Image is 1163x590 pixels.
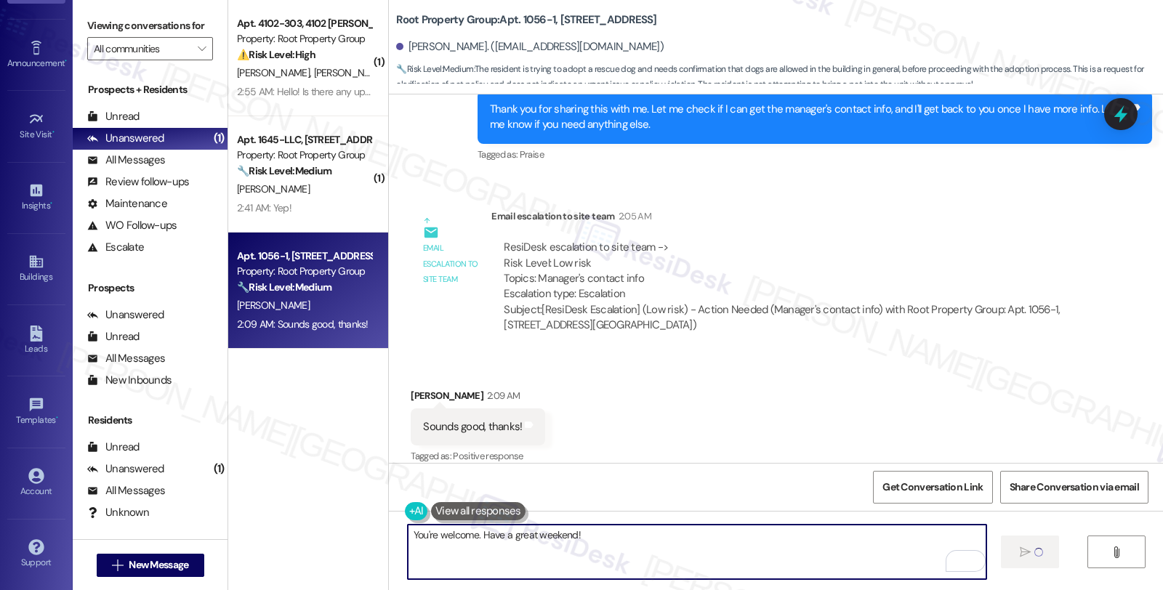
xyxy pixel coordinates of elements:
[504,302,1073,334] div: Subject: [ResiDesk Escalation] (Low risk) - Action Needed (Manager's contact info) with Root Prop...
[7,321,65,360] a: Leads
[237,182,310,195] span: [PERSON_NAME]
[7,178,65,217] a: Insights •
[491,209,1085,229] div: Email escalation to site team
[237,201,291,214] div: 2:41 AM: Yep!
[237,31,371,47] div: Property: Root Property Group
[1111,546,1122,558] i: 
[87,196,167,211] div: Maintenance
[411,388,545,408] div: [PERSON_NAME]
[129,557,188,573] span: New Message
[87,218,177,233] div: WO Follow-ups
[237,299,310,312] span: [PERSON_NAME]
[73,280,228,296] div: Prospects
[210,458,228,480] div: (1)
[478,144,1152,165] div: Tagged as:
[423,419,522,435] div: Sounds good, thanks!
[237,280,331,294] strong: 🔧 Risk Level: Medium
[237,248,371,264] div: Apt. 1056-1, [STREET_ADDRESS]
[198,43,206,54] i: 
[7,249,65,288] a: Buildings
[1020,546,1031,558] i: 
[411,445,545,466] div: Tagged as:
[453,450,523,462] span: Positive response
[396,12,656,28] b: Root Property Group: Apt. 1056-1, [STREET_ADDRESS]
[87,15,213,37] label: Viewing conversations for
[237,85,720,98] div: 2:55 AM: Hello! Is there any update for the repair? I was told that it was scheduled for [DATE], ...
[490,102,1129,133] div: Thank you for sharing this with me. Let me check if I can get the manager's contact info, and I'l...
[73,82,228,97] div: Prospects + Residents
[87,483,165,498] div: All Messages
[237,318,369,331] div: 2:09 AM: Sounds good, thanks!
[237,132,371,147] div: Apt. 1645-LLC, [STREET_ADDRESS][PERSON_NAME]
[52,127,55,137] span: •
[396,39,664,54] div: [PERSON_NAME]. ([EMAIL_ADDRESS][DOMAIN_NAME])
[87,131,164,146] div: Unanswered
[1000,471,1148,504] button: Share Conversation via email
[237,16,371,31] div: Apt. 4102-303, 4102 [PERSON_NAME]
[504,240,1073,302] div: ResiDesk escalation to site team -> Risk Level: Low risk Topics: Manager's contact info Escalatio...
[65,56,67,66] span: •
[423,241,480,287] div: Email escalation to site team
[112,559,123,571] i: 
[87,329,140,344] div: Unread
[882,480,983,495] span: Get Conversation Link
[7,107,65,146] a: Site Visit •
[87,351,165,366] div: All Messages
[237,48,315,61] strong: ⚠️ Risk Level: High
[73,413,228,428] div: Residents
[87,440,140,455] div: Unread
[87,174,189,190] div: Review follow-ups
[7,464,65,503] a: Account
[237,147,371,163] div: Property: Root Property Group
[87,153,165,168] div: All Messages
[94,37,190,60] input: All communities
[87,505,149,520] div: Unknown
[87,373,172,388] div: New Inbounds
[314,66,387,79] span: [PERSON_NAME]
[873,471,992,504] button: Get Conversation Link
[87,240,144,255] div: Escalate
[87,109,140,124] div: Unread
[50,198,52,209] span: •
[1010,480,1139,495] span: Share Conversation via email
[87,461,164,477] div: Unanswered
[7,535,65,574] a: Support
[237,66,314,79] span: [PERSON_NAME]
[87,307,164,323] div: Unanswered
[520,148,544,161] span: Praise
[210,127,228,150] div: (1)
[396,63,473,75] strong: 🔧 Risk Level: Medium
[7,392,65,432] a: Templates •
[97,554,204,577] button: New Message
[237,164,331,177] strong: 🔧 Risk Level: Medium
[396,62,1163,93] span: : The resident is trying to adopt a rescue dog and needs confirmation that dogs are allowed in th...
[483,388,520,403] div: 2:09 AM
[408,525,986,579] textarea: To enrich screen reader interactions, please activate Accessibility in Grammarly extension settings
[237,264,371,279] div: Property: Root Property Group
[56,413,58,423] span: •
[615,209,651,224] div: 2:05 AM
